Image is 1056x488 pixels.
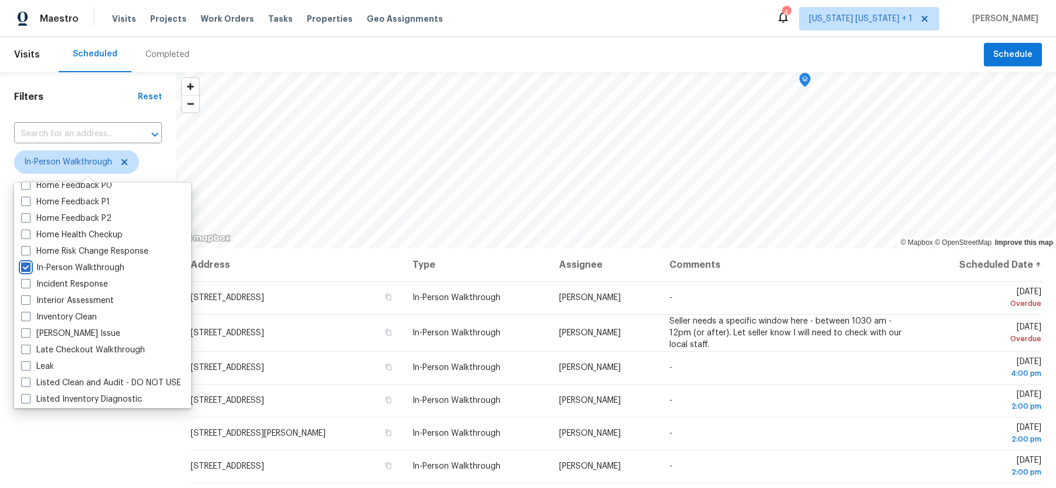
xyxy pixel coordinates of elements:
[182,96,199,112] span: Zoom out
[14,125,129,143] input: Search for an address...
[925,391,1041,412] span: [DATE]
[559,429,621,437] span: [PERSON_NAME]
[21,278,108,290] label: Incident Response
[550,248,660,281] th: Assignee
[925,433,1041,445] div: 2:00 pm
[559,462,621,470] span: [PERSON_NAME]
[660,248,916,281] th: Comments
[984,43,1042,67] button: Schedule
[191,364,264,372] span: [STREET_ADDRESS]
[182,95,199,112] button: Zoom out
[24,156,112,168] span: In-Person Walkthrough
[21,196,110,208] label: Home Feedback P1
[412,396,500,405] span: In-Person Walkthrough
[669,317,902,349] span: Seller needs a specific window here - between 1030 am - 12pm (or after). Let seller know I will n...
[367,13,443,25] span: Geo Assignments
[412,294,500,302] span: In-Person Walkthrough
[14,91,138,103] h1: Filters
[383,292,394,302] button: Copy Address
[412,462,500,470] span: In-Person Walkthrough
[925,298,1041,309] div: Overdue
[21,328,120,339] label: [PERSON_NAME] Issue
[268,15,293,23] span: Tasks
[383,428,394,438] button: Copy Address
[669,429,672,437] span: -
[383,327,394,338] button: Copy Address
[14,42,40,68] span: Visits
[21,262,124,274] label: In-Person Walkthrough
[138,91,162,103] div: Reset
[782,7,790,19] div: 4
[191,329,264,337] span: [STREET_ADDRESS]
[669,364,672,372] span: -
[669,462,672,470] span: -
[925,456,1041,478] span: [DATE]
[967,13,1038,25] span: [PERSON_NAME]
[916,248,1042,281] th: Scheduled Date ↑
[145,49,189,60] div: Completed
[21,377,181,389] label: Listed Clean and Audit - DO NOT USE
[383,395,394,405] button: Copy Address
[925,368,1041,379] div: 4:00 pm
[147,126,163,143] button: Open
[73,48,117,60] div: Scheduled
[191,294,264,302] span: [STREET_ADDRESS]
[21,393,142,405] label: Listed Inventory Diagnostic
[176,72,1056,248] canvas: Map
[925,323,1041,345] span: [DATE]
[190,248,403,281] th: Address
[191,429,326,437] span: [STREET_ADDRESS][PERSON_NAME]
[925,401,1041,412] div: 2:00 pm
[925,423,1041,445] span: [DATE]
[21,311,97,323] label: Inventory Clean
[412,329,500,337] span: In-Person Walkthrough
[21,229,123,241] label: Home Health Checkup
[40,13,79,25] span: Maestro
[412,364,500,372] span: In-Person Walkthrough
[21,213,111,224] label: Home Feedback P2
[201,13,254,25] span: Work Orders
[383,460,394,471] button: Copy Address
[669,396,672,405] span: -
[995,238,1053,247] a: Improve this map
[559,294,621,302] span: [PERSON_NAME]
[669,294,672,302] span: -
[559,329,621,337] span: [PERSON_NAME]
[925,466,1041,478] div: 2:00 pm
[935,238,991,247] a: OpenStreetMap
[182,78,199,95] button: Zoom in
[191,396,264,405] span: [STREET_ADDRESS]
[925,358,1041,379] span: [DATE]
[21,361,54,372] label: Leak
[21,295,114,307] label: Interior Assessment
[925,333,1041,345] div: Overdue
[412,429,500,437] span: In-Person Walkthrough
[925,288,1041,309] span: [DATE]
[21,245,148,257] label: Home Risk Change Response
[191,462,264,470] span: [STREET_ADDRESS]
[403,248,550,281] th: Type
[809,13,912,25] span: [US_STATE] [US_STATE] + 1
[150,13,187,25] span: Projects
[307,13,353,25] span: Properties
[901,238,933,247] a: Mapbox
[559,364,621,372] span: [PERSON_NAME]
[993,48,1033,62] span: Schedule
[383,362,394,372] button: Copy Address
[112,13,136,25] span: Visits
[559,396,621,405] span: [PERSON_NAME]
[21,180,112,191] label: Home Feedback P0
[799,73,811,91] div: Map marker
[21,344,145,356] label: Late Checkout Walkthrough
[180,231,231,245] a: Mapbox homepage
